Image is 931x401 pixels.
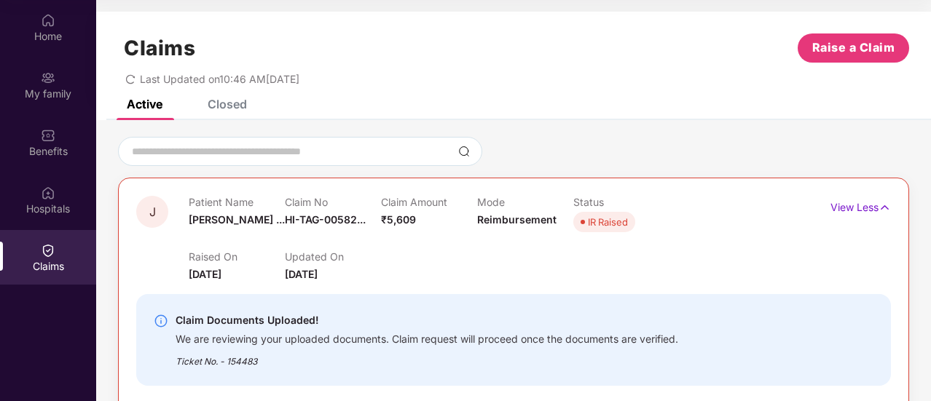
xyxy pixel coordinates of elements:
[41,128,55,143] img: svg+xml;base64,PHN2ZyBpZD0iQmVuZWZpdHMiIHhtbG5zPSJodHRwOi8vd3d3LnczLm9yZy8yMDAwL3N2ZyIgd2lkdGg9Ij...
[189,250,285,263] p: Raised On
[588,215,628,229] div: IR Raised
[176,329,678,346] div: We are reviewing your uploaded documents. Claim request will proceed once the documents are verif...
[154,314,168,328] img: svg+xml;base64,PHN2ZyBpZD0iSW5mby0yMHgyMCIgeG1sbnM9Imh0dHA6Ly93d3cudzMub3JnLzIwMDAvc3ZnIiB3aWR0aD...
[285,268,318,280] span: [DATE]
[798,33,909,63] button: Raise a Claim
[176,346,678,368] div: Ticket No. - 154483
[189,268,221,280] span: [DATE]
[285,213,366,226] span: HI-TAG-00582...
[573,196,669,208] p: Status
[381,196,477,208] p: Claim Amount
[41,186,55,200] img: svg+xml;base64,PHN2ZyBpZD0iSG9zcGl0YWxzIiB4bWxucz0iaHR0cDovL3d3dy53My5vcmcvMjAwMC9zdmciIHdpZHRoPS...
[41,243,55,258] img: svg+xml;base64,PHN2ZyBpZD0iQ2xhaW0iIHhtbG5zPSJodHRwOi8vd3d3LnczLm9yZy8yMDAwL3N2ZyIgd2lkdGg9IjIwIi...
[127,97,162,111] div: Active
[189,196,285,208] p: Patient Name
[176,311,678,329] div: Claim Documents Uploaded!
[477,213,557,226] span: Reimbursement
[41,13,55,28] img: svg+xml;base64,PHN2ZyBpZD0iSG9tZSIgeG1sbnM9Imh0dHA6Ly93d3cudzMub3JnLzIwMDAvc3ZnIiB3aWR0aD0iMjAiIG...
[812,39,895,57] span: Raise a Claim
[381,213,416,226] span: ₹5,609
[41,71,55,85] img: svg+xml;base64,PHN2ZyB3aWR0aD0iMjAiIGhlaWdodD0iMjAiIHZpZXdCb3g9IjAgMCAyMCAyMCIgZmlsbD0ibm9uZSIgeG...
[830,196,891,215] p: View Less
[124,36,195,60] h1: Claims
[477,196,573,208] p: Mode
[879,199,891,215] img: svg+xml;base64,PHN2ZyB4bWxucz0iaHR0cDovL3d3dy53My5vcmcvMjAwMC9zdmciIHdpZHRoPSIxNyIgaGVpZ2h0PSIxNy...
[189,213,285,226] span: [PERSON_NAME] ...
[140,73,299,85] span: Last Updated on 10:46 AM[DATE]
[285,196,381,208] p: Claim No
[125,73,135,85] span: redo
[208,97,247,111] div: Closed
[458,146,470,157] img: svg+xml;base64,PHN2ZyBpZD0iU2VhcmNoLTMyeDMyIiB4bWxucz0iaHR0cDovL3d3dy53My5vcmcvMjAwMC9zdmciIHdpZH...
[285,250,381,263] p: Updated On
[149,206,156,218] span: J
